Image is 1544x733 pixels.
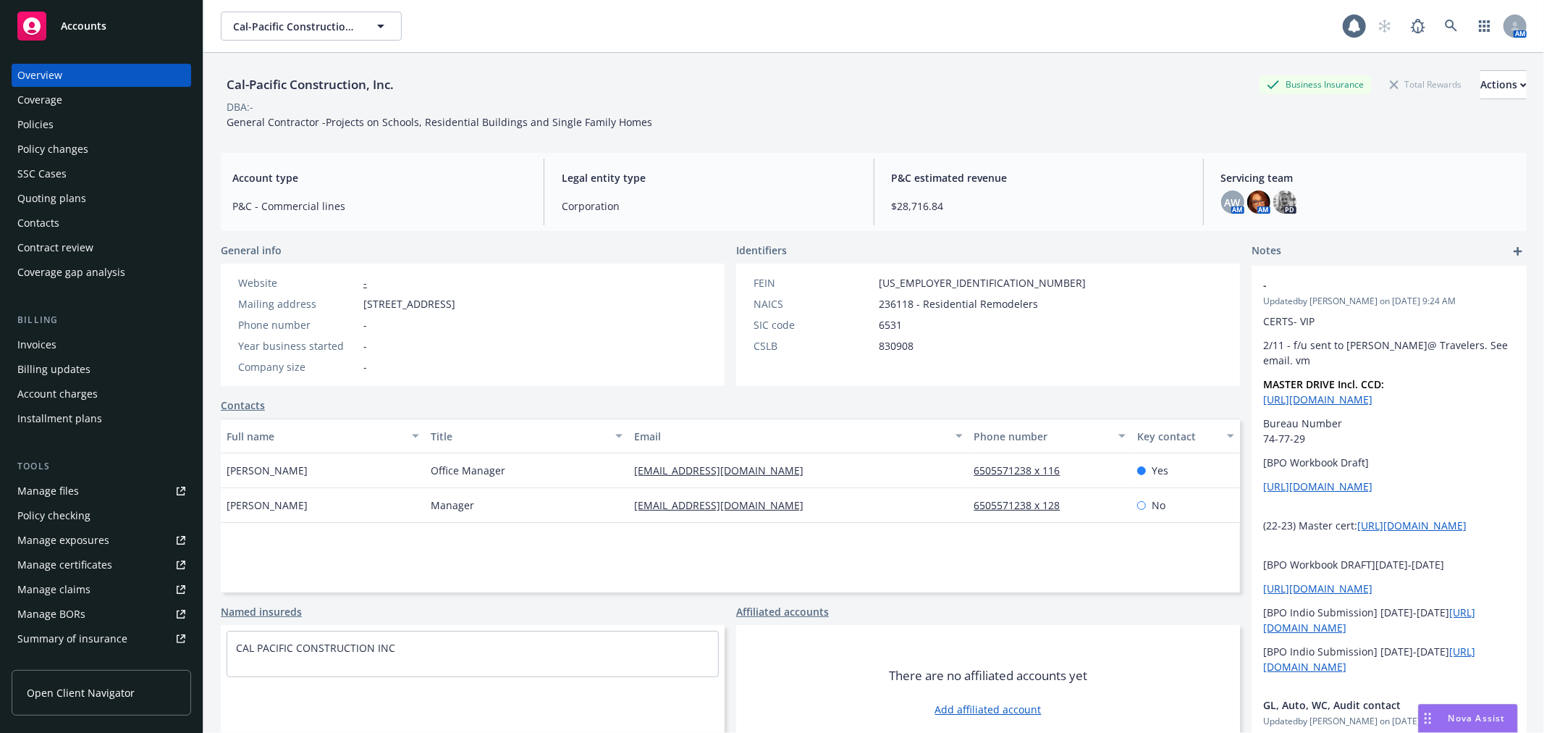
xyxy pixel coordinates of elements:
[12,6,191,46] a: Accounts
[879,296,1038,311] span: 236118 - Residential Remodelers
[425,419,629,453] button: Title
[12,603,191,626] a: Manage BORs
[363,276,367,290] a: -
[1470,12,1499,41] a: Switch app
[1221,170,1515,185] span: Servicing team
[232,170,526,185] span: Account type
[227,463,308,478] span: [PERSON_NAME]
[221,604,302,619] a: Named insureds
[12,333,191,356] a: Invoices
[1252,243,1281,260] span: Notes
[12,187,191,210] a: Quoting plans
[12,261,191,284] a: Coverage gap analysis
[17,162,67,185] div: SSC Cases
[238,317,358,332] div: Phone number
[12,236,191,259] a: Contract review
[754,296,873,311] div: NAICS
[892,170,1186,185] span: P&C estimated revenue
[12,88,191,112] a: Coverage
[1263,605,1515,635] p: [BPO Indio Submission] [DATE]-[DATE]
[17,529,109,552] div: Manage exposures
[1263,518,1515,533] p: (22-23) Master cert:
[1419,705,1437,732] div: Drag to move
[12,479,191,503] a: Manage files
[1418,704,1518,733] button: Nova Assist
[17,138,88,161] div: Policy changes
[227,115,652,129] span: General Contractor -Projects on Schools, Residential Buildings and Single Family Homes
[974,498,1072,512] a: 6505571238 x 128
[17,553,112,577] div: Manage certificates
[1263,557,1515,572] p: [BPO Workbook DRAFT][DATE]-[DATE]
[892,198,1186,214] span: $28,716.84
[12,504,191,527] a: Policy checking
[363,359,367,374] span: -
[736,243,787,258] span: Identifiers
[17,113,54,136] div: Policies
[363,338,367,353] span: -
[1263,582,1372,595] a: [URL][DOMAIN_NAME]
[17,382,98,406] div: Account charges
[628,419,968,453] button: Email
[17,407,102,430] div: Installment plans
[1263,377,1384,391] strong: MASTER DRIVE Incl. CCD:
[232,198,526,214] span: P&C - Commercial lines
[969,419,1131,453] button: Phone number
[1383,75,1469,93] div: Total Rewards
[879,275,1086,290] span: [US_EMPLOYER_IDENTIFICATION_NUMBER]
[238,359,358,374] div: Company size
[12,407,191,430] a: Installment plans
[17,603,85,626] div: Manage BORs
[227,498,308,513] span: [PERSON_NAME]
[1260,75,1371,93] div: Business Insurance
[17,236,93,259] div: Contract review
[17,64,62,87] div: Overview
[1263,416,1515,446] p: Bureau Number 74-77-29
[431,463,505,478] span: Office Manager
[12,553,191,577] a: Manage certificates
[221,243,282,258] span: General info
[431,498,474,513] span: Manager
[1480,71,1527,99] div: Actions
[736,604,829,619] a: Affiliated accounts
[236,641,395,655] a: CAL PACIFIC CONSTRUCTION INC
[1404,12,1433,41] a: Report a Bug
[12,578,191,601] a: Manage claims
[238,338,358,353] div: Year business started
[754,317,873,332] div: SIC code
[1273,190,1296,214] img: photo
[227,99,253,114] div: DBA: -
[634,464,815,477] a: [EMAIL_ADDRESS][DOMAIN_NAME]
[879,317,902,332] span: 6531
[1137,429,1218,444] div: Key contact
[1263,715,1515,728] span: Updated by [PERSON_NAME] on [DATE] 3:24 PM
[221,419,425,453] button: Full name
[1263,277,1477,293] span: -
[1263,393,1372,406] a: [URL][DOMAIN_NAME]
[879,338,914,353] span: 830908
[17,358,90,381] div: Billing updates
[1263,338,1515,368] p: 2/11 - f/u sent to [PERSON_NAME]@ Travelers. See email. vm
[12,358,191,381] a: Billing updates
[1131,419,1240,453] button: Key contact
[17,187,86,210] div: Quoting plans
[363,317,367,332] span: -
[12,382,191,406] a: Account charges
[1509,243,1527,260] a: add
[238,296,358,311] div: Mailing address
[17,578,90,601] div: Manage claims
[12,138,191,161] a: Policy changes
[12,211,191,235] a: Contacts
[1357,519,1467,532] a: [URL][DOMAIN_NAME]
[974,429,1110,444] div: Phone number
[1252,266,1527,686] div: -Updatedby [PERSON_NAME] on [DATE] 9:24 AMCERTS- VIP2/11 - f/u sent to [PERSON_NAME]@ Travelers. ...
[233,19,358,34] span: Cal-Pacific Construction, Inc.
[12,627,191,650] a: Summary of insurance
[12,313,191,327] div: Billing
[12,113,191,136] a: Policies
[974,464,1072,477] a: 6505571238 x 116
[1225,195,1241,210] span: AW
[12,529,191,552] a: Manage exposures
[238,275,358,290] div: Website
[17,504,90,527] div: Policy checking
[221,12,402,41] button: Cal-Pacific Construction, Inc.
